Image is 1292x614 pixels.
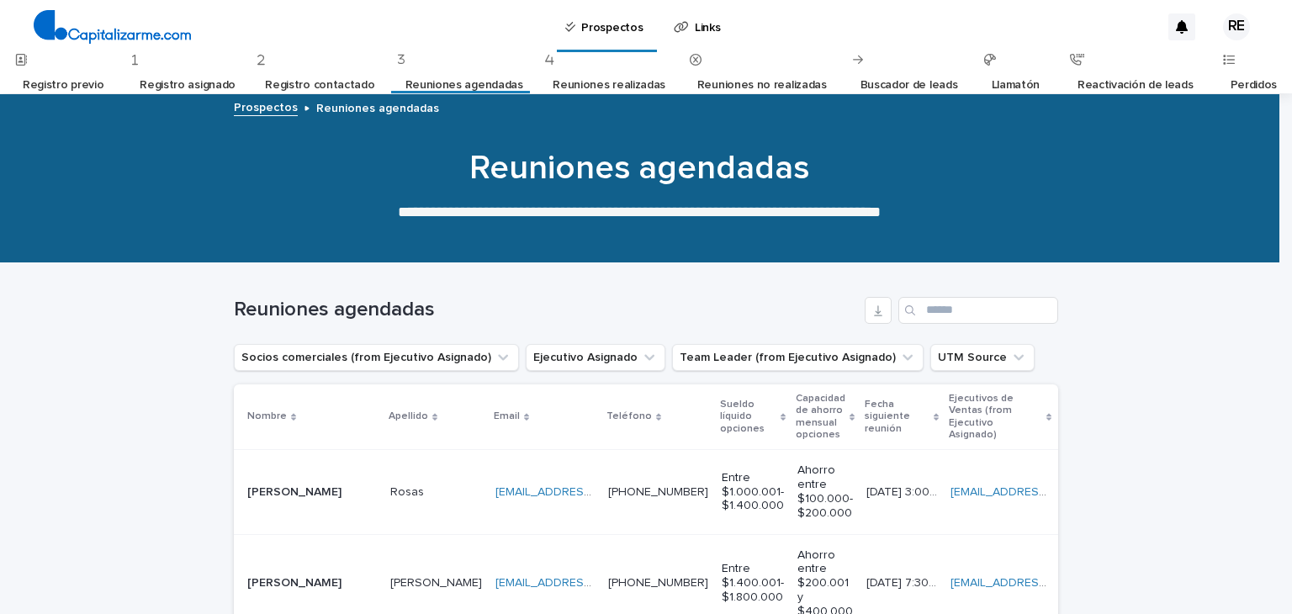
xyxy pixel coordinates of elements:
[247,573,345,590] p: [PERSON_NAME]
[265,66,374,105] a: Registro contactado
[316,98,439,116] p: Reuniones agendadas
[722,471,784,513] p: Entre $1.000.001- $1.400.000
[495,486,686,498] a: [EMAIL_ADDRESS][DOMAIN_NAME]
[553,66,665,105] a: Reuniones realizadas
[697,66,827,105] a: Reuniones no realizadas
[140,66,236,105] a: Registro asignado
[672,344,924,371] button: Team Leader (from Ejecutivo Asignado)
[34,10,191,44] img: 4arMvv9wSvmHTHbXwTim
[1223,13,1250,40] div: RE
[608,577,708,589] a: [PHONE_NUMBER]
[1231,66,1278,105] a: Perdidos
[930,344,1035,371] button: UTM Source
[865,395,929,438] p: Fecha siguiente reunión
[247,407,287,426] p: Nombre
[722,562,784,604] p: Entre $1.400.001- $1.800.000
[234,344,519,371] button: Socios comerciales (from Ejecutivo Asignado)
[495,577,686,589] a: [EMAIL_ADDRESS][DOMAIN_NAME]
[866,573,940,590] p: 19/5/2025 7:30 PM
[390,573,485,590] p: [PERSON_NAME]
[234,97,298,116] a: Prospectos
[227,148,1051,188] h1: Reuniones agendadas
[608,486,708,498] a: [PHONE_NUMBER]
[23,66,103,105] a: Registro previo
[797,463,853,520] p: Ahorro entre $100.000- $200.000
[898,297,1058,324] input: Search
[526,344,665,371] button: Ejecutivo Asignado
[389,407,428,426] p: Apellido
[390,482,427,500] p: Rosas
[720,395,776,438] p: Sueldo líquido opciones
[949,389,1042,445] p: Ejecutivos de Ventas (from Ejecutivo Asignado)
[247,482,345,500] p: [PERSON_NAME]
[606,407,652,426] p: Teléfono
[234,298,858,322] h1: Reuniones agendadas
[950,486,1141,498] a: [EMAIL_ADDRESS][DOMAIN_NAME]
[866,482,940,500] p: 20/5/2025 3:00 PM
[405,66,523,105] a: Reuniones agendadas
[992,66,1040,105] a: Llamatón
[950,577,1141,589] a: [EMAIL_ADDRESS][DOMAIN_NAME]
[860,66,958,105] a: Buscador de leads
[796,389,845,445] p: Capacidad de ahorro mensual opciones
[494,407,520,426] p: Email
[1078,66,1194,105] a: Reactivación de leads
